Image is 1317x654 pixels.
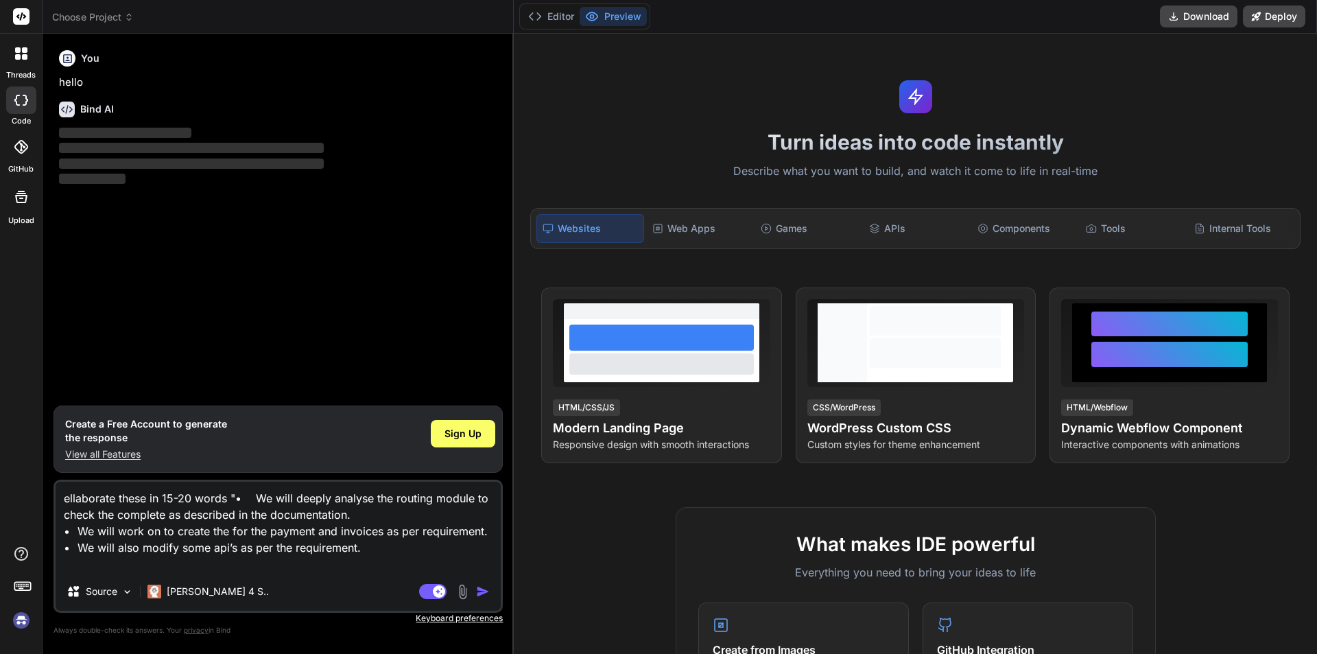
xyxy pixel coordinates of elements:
[12,115,31,127] label: code
[65,447,227,461] p: View all Features
[59,174,126,184] span: ‌
[81,51,99,65] h6: You
[167,585,269,598] p: [PERSON_NAME] 4 S..
[184,626,209,634] span: privacy
[755,214,861,243] div: Games
[54,624,503,637] p: Always double-check its answers. Your in Bind
[54,613,503,624] p: Keyboard preferences
[59,128,191,138] span: ‌
[536,214,643,243] div: Websites
[65,417,227,445] h1: Create a Free Account to generate the response
[56,482,501,572] textarea: ellaborate these in 15-20 words "• We will deeply analyse the routing module to check the complet...
[698,564,1133,581] p: Everything you need to bring your ideas to life
[807,399,881,416] div: CSS/WordPress
[59,75,500,91] p: hello
[1061,419,1278,438] h4: Dynamic Webflow Component
[52,10,134,24] span: Choose Project
[1080,214,1186,243] div: Tools
[553,419,770,438] h4: Modern Landing Page
[522,163,1309,180] p: Describe what you want to build, and watch it come to life in real-time
[553,399,620,416] div: HTML/CSS/JS
[580,7,647,26] button: Preview
[59,143,324,153] span: ‌
[8,215,34,226] label: Upload
[864,214,969,243] div: APIs
[1160,5,1237,27] button: Download
[455,584,471,600] img: attachment
[86,585,117,598] p: Source
[8,163,34,175] label: GitHub
[6,69,36,81] label: threads
[972,214,1078,243] div: Components
[1061,438,1278,452] p: Interactive components with animations
[1189,214,1294,243] div: Internal Tools
[553,438,770,452] p: Responsive design with smooth interactions
[1061,399,1133,416] div: HTML/Webflow
[121,586,133,598] img: Pick Models
[807,438,1024,452] p: Custom styles for theme enhancement
[807,419,1024,438] h4: WordPress Custom CSS
[80,102,114,116] h6: Bind AI
[1243,5,1305,27] button: Deploy
[444,427,482,441] span: Sign Up
[59,159,324,169] span: ‌
[147,585,161,598] img: Claude 4 Sonnet
[523,7,580,26] button: Editor
[10,609,33,632] img: signin
[476,585,490,598] img: icon
[698,530,1133,559] h2: What makes IDE powerful
[647,214,752,243] div: Web Apps
[522,130,1309,154] h1: Turn ideas into code instantly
